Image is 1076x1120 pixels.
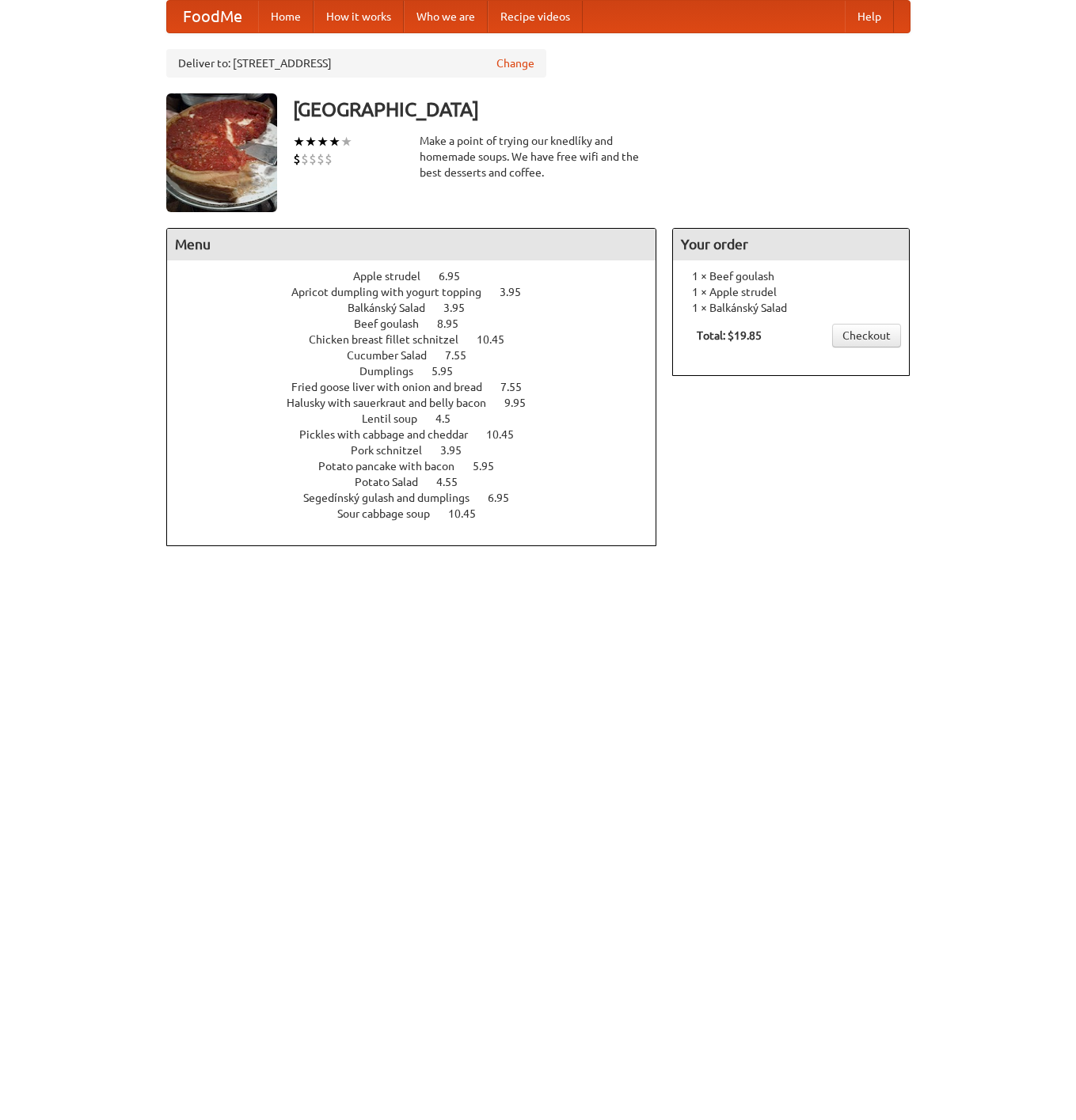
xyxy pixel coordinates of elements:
[488,492,525,504] span: 6.95
[347,349,443,362] span: Cucumber Salad
[293,150,301,168] li: $
[303,492,485,504] span: Segedínský gulash and dumplings
[697,329,762,342] b: Total: $19.85
[291,286,497,298] span: Apricot dumpling with yogurt topping
[325,150,333,168] li: $
[291,381,498,393] span: Fried goose liver with onion and bread
[477,333,520,346] span: 10.45
[293,133,305,150] li: ★
[314,1,404,32] a: How it works
[681,284,901,300] li: 1 × Apple strudel
[337,507,505,520] a: Sour cabbage soup 10.45
[440,444,477,457] span: 3.95
[340,133,352,150] li: ★
[258,1,314,32] a: Home
[167,1,258,32] a: FoodMe
[348,302,494,314] a: Balkánský Salad 3.95
[287,397,502,409] span: Halusky with sauerkraut and belly bacon
[439,270,476,283] span: 6.95
[317,133,329,150] li: ★
[436,476,473,488] span: 4.55
[351,444,438,457] span: Pork schnitzel
[845,1,894,32] a: Help
[318,460,523,473] a: Potato pancake with bacon 5.95
[673,229,909,260] h4: Your order
[354,317,488,330] a: Beef goulash 8.95
[681,268,901,284] li: 1 × Beef goulash
[337,507,446,520] span: Sour cabbage soup
[318,460,470,473] span: Potato pancake with bacon
[354,317,435,330] span: Beef goulash
[362,412,480,425] a: Lentil soup 4.5
[496,55,534,71] a: Change
[486,428,530,441] span: 10.45
[287,397,555,409] a: Halusky with sauerkraut and belly bacon 9.95
[347,349,496,362] a: Cucumber Salad 7.55
[303,492,538,504] a: Segedínský gulash and dumplings 6.95
[420,133,657,180] div: Make a point of trying our knedlíky and homemade soups. We have free wifi and the best desserts a...
[355,476,487,488] a: Potato Salad 4.55
[305,133,317,150] li: ★
[432,365,469,378] span: 5.95
[362,412,433,425] span: Lentil soup
[500,381,538,393] span: 7.55
[167,229,656,260] h4: Menu
[473,460,510,473] span: 5.95
[166,49,546,78] div: Deliver to: [STREET_ADDRESS]
[299,428,543,441] a: Pickles with cabbage and cheddar 10.45
[832,324,901,347] a: Checkout
[301,150,309,168] li: $
[353,270,489,283] a: Apple strudel 6.95
[437,317,474,330] span: 8.95
[309,333,534,346] a: Chicken breast fillet schnitzel 10.45
[435,412,466,425] span: 4.5
[359,365,482,378] a: Dumplings 5.95
[443,302,481,314] span: 3.95
[291,286,550,298] a: Apricot dumpling with yogurt topping 3.95
[293,93,911,125] h3: [GEOGRAPHIC_DATA]
[291,381,551,393] a: Fried goose liver with onion and bread 7.55
[445,349,482,362] span: 7.55
[348,302,441,314] span: Balkánský Salad
[404,1,488,32] a: Who we are
[166,93,277,212] img: angular.jpg
[351,444,491,457] a: Pork schnitzel 3.95
[355,476,434,488] span: Potato Salad
[299,428,484,441] span: Pickles with cabbage and cheddar
[317,150,325,168] li: $
[309,150,317,168] li: $
[504,397,542,409] span: 9.95
[681,300,901,316] li: 1 × Balkánský Salad
[359,365,429,378] span: Dumplings
[353,270,436,283] span: Apple strudel
[448,507,492,520] span: 10.45
[309,333,474,346] span: Chicken breast fillet schnitzel
[488,1,583,32] a: Recipe videos
[329,133,340,150] li: ★
[500,286,537,298] span: 3.95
